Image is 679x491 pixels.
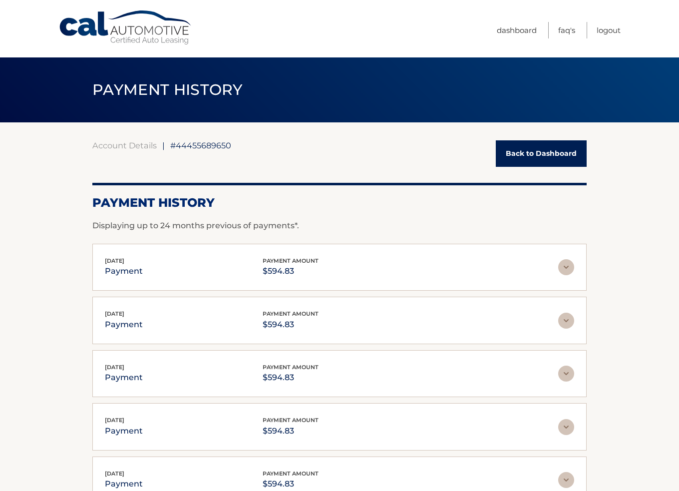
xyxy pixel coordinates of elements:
img: accordion-rest.svg [558,259,574,275]
span: [DATE] [105,417,124,424]
a: FAQ's [558,22,575,38]
p: $594.83 [263,477,319,491]
p: $594.83 [263,371,319,385]
span: payment amount [263,364,319,371]
p: $594.83 [263,424,319,438]
a: Cal Automotive [58,10,193,45]
p: $594.83 [263,318,319,332]
p: payment [105,371,143,385]
span: payment amount [263,417,319,424]
span: PAYMENT HISTORY [92,80,243,99]
p: Displaying up to 24 months previous of payments*. [92,220,587,232]
img: accordion-rest.svg [558,313,574,329]
h2: Payment History [92,195,587,210]
span: payment amount [263,257,319,264]
span: #44455689650 [170,140,231,150]
a: Back to Dashboard [496,140,587,167]
span: [DATE] [105,310,124,317]
p: $594.83 [263,264,319,278]
p: payment [105,477,143,491]
span: [DATE] [105,470,124,477]
p: payment [105,264,143,278]
img: accordion-rest.svg [558,366,574,382]
a: Account Details [92,140,157,150]
span: [DATE] [105,257,124,264]
a: Logout [597,22,621,38]
span: | [162,140,165,150]
span: payment amount [263,310,319,317]
p: payment [105,424,143,438]
p: payment [105,318,143,332]
a: Dashboard [497,22,537,38]
img: accordion-rest.svg [558,419,574,435]
span: payment amount [263,470,319,477]
img: accordion-rest.svg [558,472,574,488]
span: [DATE] [105,364,124,371]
